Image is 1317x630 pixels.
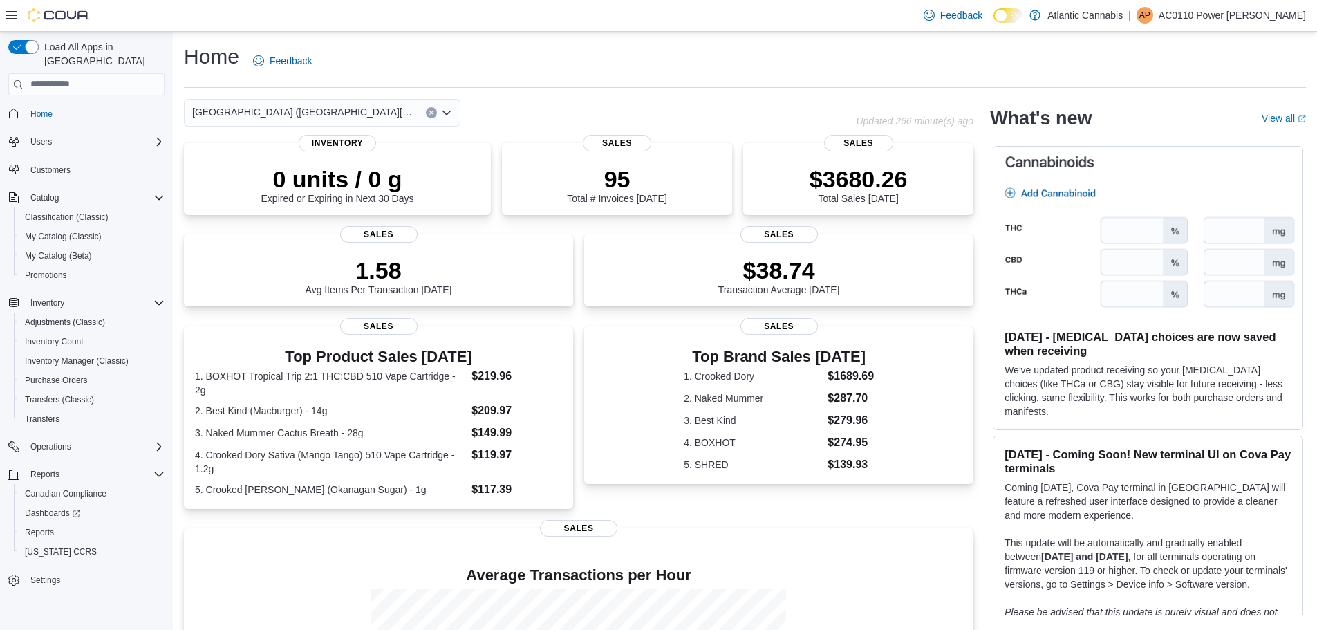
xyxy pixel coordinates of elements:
dd: $1689.69 [828,368,874,385]
button: Clear input [426,107,437,118]
span: My Catalog (Classic) [25,231,102,242]
button: Inventory [25,295,70,311]
span: Sales [740,226,818,243]
span: Operations [30,441,71,452]
span: Promotions [25,270,67,281]
span: Inventory [299,135,376,151]
button: My Catalog (Classic) [14,227,170,246]
button: Inventory [3,293,170,313]
p: 1.58 [306,257,452,284]
span: Inventory Manager (Classic) [25,355,129,367]
a: Adjustments (Classic) [19,314,111,331]
a: Feedback [918,1,988,29]
div: Total Sales [DATE] [810,165,908,204]
span: Transfers (Classic) [25,394,94,405]
dt: 1. BOXHOT Tropical Trip 2:1 THC:CBD 510 Vape Cartridge - 2g [195,369,466,397]
button: Reports [25,466,65,483]
a: Inventory Count [19,333,89,350]
span: Customers [30,165,71,176]
img: Cova [28,8,90,22]
button: Operations [25,438,77,455]
span: Load All Apps in [GEOGRAPHIC_DATA] [39,40,165,68]
button: Canadian Compliance [14,484,170,503]
dt: 5. Crooked [PERSON_NAME] (Okanagan Sugar) - 1g [195,483,466,497]
a: Transfers [19,411,65,427]
span: My Catalog (Beta) [19,248,165,264]
span: Sales [540,520,617,537]
p: 95 [567,165,666,193]
button: Customers [3,160,170,180]
a: Promotions [19,267,73,284]
dt: 5. SHRED [684,458,822,472]
a: Transfers (Classic) [19,391,100,408]
a: Reports [19,524,59,541]
button: Reports [14,523,170,542]
span: Sales [583,135,652,151]
p: Coming [DATE], Cova Pay terminal in [GEOGRAPHIC_DATA] will feature a refreshed user interface des... [1005,481,1291,522]
span: Sales [340,318,418,335]
span: Reports [25,527,54,538]
span: Transfers [25,414,59,425]
dt: 2. Naked Mummer [684,391,822,405]
svg: External link [1298,115,1306,123]
dd: $149.99 [471,425,562,441]
span: Home [30,109,53,120]
a: Dashboards [19,505,86,521]
button: Home [3,104,170,124]
button: Users [25,133,57,150]
a: Purchase Orders [19,372,93,389]
nav: Complex example [8,98,165,627]
span: Sales [740,318,818,335]
a: My Catalog (Classic) [19,228,107,245]
dt: 2. Best Kind (Macburger) - 14g [195,404,466,418]
span: Washington CCRS [19,544,165,560]
p: Updated 266 minute(s) ago [856,115,973,127]
div: AC0110 Power Mike [1137,7,1153,24]
span: Reports [19,524,165,541]
span: Catalog [30,192,59,203]
dt: 4. BOXHOT [684,436,822,450]
span: Reports [25,466,165,483]
dt: 1. Crooked Dory [684,369,822,383]
button: Inventory Manager (Classic) [14,351,170,371]
p: Atlantic Cannabis [1047,7,1123,24]
button: Transfers (Classic) [14,390,170,409]
a: Customers [25,162,76,178]
span: Home [25,105,165,122]
span: Users [30,136,52,147]
h1: Home [184,43,239,71]
p: We've updated product receiving so your [MEDICAL_DATA] choices (like THCa or CBG) stay visible fo... [1005,363,1291,418]
span: My Catalog (Classic) [19,228,165,245]
p: This update will be automatically and gradually enabled between , for all terminals operating on ... [1005,536,1291,591]
span: Users [25,133,165,150]
button: Catalog [3,188,170,207]
span: Inventory [25,295,165,311]
button: Reports [3,465,170,484]
span: [GEOGRAPHIC_DATA] ([GEOGRAPHIC_DATA][PERSON_NAME]) [192,104,412,120]
div: Avg Items Per Transaction [DATE] [306,257,452,295]
span: Inventory Manager (Classic) [19,353,165,369]
dd: $117.39 [471,481,562,498]
button: Purchase Orders [14,371,170,390]
span: Purchase Orders [19,372,165,389]
div: Total # Invoices [DATE] [567,165,666,204]
span: Inventory Count [19,333,165,350]
span: Transfers (Classic) [19,391,165,408]
span: [US_STATE] CCRS [25,546,97,557]
dd: $274.95 [828,434,874,451]
a: [US_STATE] CCRS [19,544,102,560]
a: Feedback [247,47,317,75]
p: 0 units / 0 g [261,165,414,193]
h3: [DATE] - Coming Soon! New terminal UI on Cova Pay terminals [1005,447,1291,475]
span: Classification (Classic) [25,212,109,223]
span: Sales [824,135,893,151]
p: $3680.26 [810,165,908,193]
button: Promotions [14,266,170,285]
span: Dashboards [25,508,80,519]
a: View allExternal link [1262,113,1306,124]
span: Reports [30,469,59,480]
span: Feedback [940,8,982,22]
dd: $219.96 [471,368,562,385]
a: Home [25,106,58,122]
